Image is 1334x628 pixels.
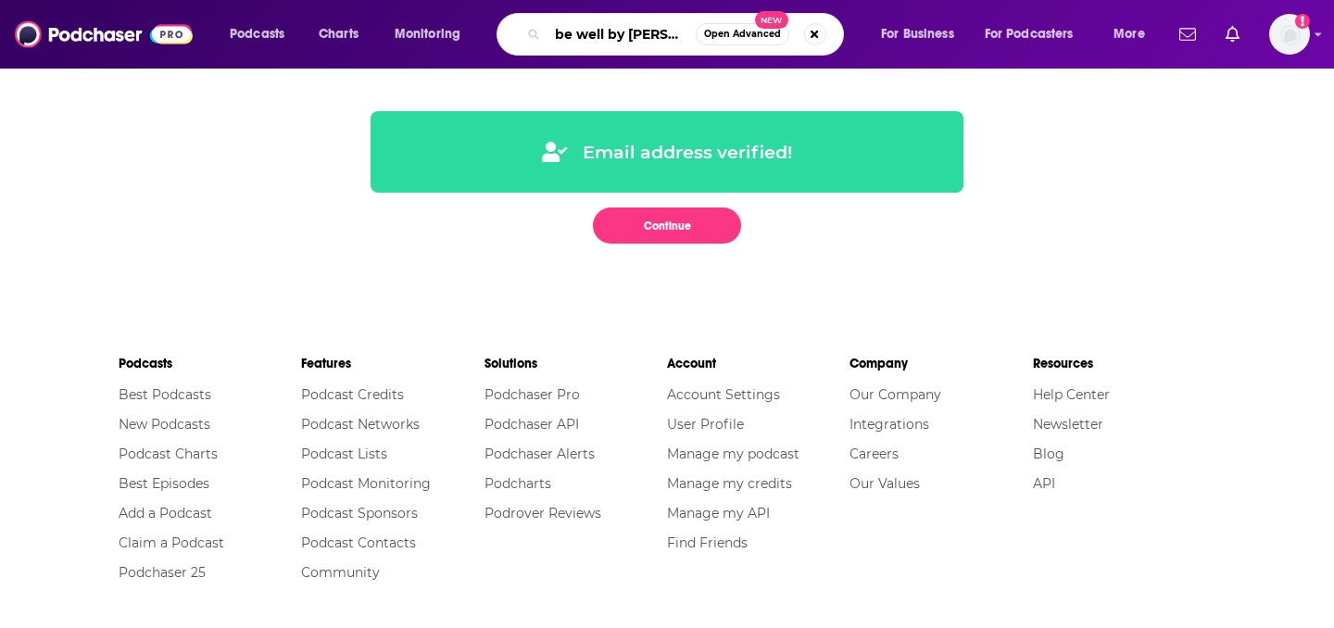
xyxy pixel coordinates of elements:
a: Podcast Lists [301,446,387,462]
a: Podchaser Pro [485,386,580,403]
a: Podcast Networks [301,416,420,433]
a: Podcast Credits [301,386,404,403]
a: Blog [1033,446,1064,462]
button: Open AdvancedNew [696,23,789,45]
span: More [1114,21,1145,47]
a: Show notifications dropdown [1218,19,1247,50]
a: Podchaser 25 [119,564,206,581]
span: Open Advanced [704,30,781,39]
a: Podcharts [485,475,551,492]
a: New Podcasts [119,416,210,433]
li: Account [667,347,849,380]
div: Search podcasts, credits, & more... [514,13,862,56]
a: API [1033,475,1055,492]
button: open menu [1101,19,1168,49]
span: Podcasts [230,21,284,47]
a: Newsletter [1033,416,1103,433]
a: Best Episodes [119,475,209,492]
a: Our Company [849,386,941,403]
span: Logged in as jennarohl [1269,14,1310,55]
a: Best Podcasts [119,386,211,403]
a: Podcast Monitoring [301,475,431,492]
svg: Add a profile image [1295,14,1310,29]
button: open menu [382,19,485,49]
input: Search podcasts, credits, & more... [547,19,696,49]
button: Show profile menu [1269,14,1310,55]
a: Podcast Contacts [301,534,416,551]
a: Charts [307,19,370,49]
span: For Podcasters [985,21,1074,47]
a: Claim a Podcast [119,534,224,551]
li: Solutions [485,347,667,380]
img: Podchaser - Follow, Share and Rate Podcasts [15,17,193,52]
a: Help Center [1033,386,1110,403]
a: Podchaser API [485,416,579,433]
span: New [755,11,788,29]
span: Charts [319,21,359,47]
a: Account Settings [667,386,780,403]
a: Careers [849,446,899,462]
button: Continue [593,207,741,244]
li: Podcasts [119,347,301,380]
span: Monitoring [395,21,460,47]
button: open menu [217,19,308,49]
a: Podcast Charts [119,446,218,462]
a: Community [301,564,380,581]
a: Manage my podcast [667,446,799,462]
span: For Business [881,21,954,47]
a: Find Friends [667,534,748,551]
li: Company [849,347,1032,380]
div: Email address verified! [542,141,792,163]
button: open menu [868,19,977,49]
a: Manage my credits [667,475,792,492]
a: Integrations [849,416,929,433]
a: Manage my API [667,505,770,521]
img: User Profile [1269,14,1310,55]
a: Podcast Sponsors [301,505,418,521]
button: open menu [973,19,1101,49]
a: User Profile [667,416,744,433]
a: Podchaser Alerts [485,446,595,462]
li: Features [301,347,484,380]
li: Resources [1033,347,1215,380]
a: Add a Podcast [119,505,212,521]
a: Podrover Reviews [485,505,601,521]
a: Our Values [849,475,920,492]
a: Show notifications dropdown [1172,19,1203,50]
